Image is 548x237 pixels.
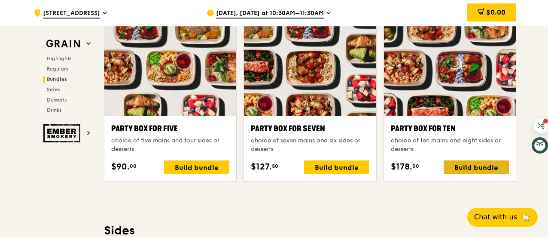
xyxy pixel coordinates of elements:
div: choice of seven mains and six sides or desserts [251,136,369,154]
div: choice of five mains and four sides or desserts [111,136,229,154]
span: Drinks [47,107,61,113]
div: Party Box for Five [111,123,229,135]
span: Sides [47,86,60,92]
div: Party Box for Seven [251,123,369,135]
img: Grain web logo [43,36,83,52]
span: 🦙 [521,212,531,222]
img: Ember Smokery web logo [43,124,83,142]
div: Build bundle [444,160,509,174]
span: [DATE], [DATE] at 10:30AM–11:30AM [216,9,324,18]
span: 00 [412,163,419,169]
span: Regulars [47,66,68,72]
span: $127. [251,160,272,173]
span: Bundles [47,76,67,82]
div: Build bundle [164,160,229,174]
div: Build bundle [304,160,369,174]
span: $90. [111,160,130,173]
span: $0.00 [486,8,505,16]
div: Party Box for Ten [391,123,509,135]
button: Chat with us🦙 [467,208,538,227]
span: Chat with us [474,212,517,222]
span: 50 [272,163,278,169]
span: Desserts [47,97,67,103]
div: choice of ten mains and eight sides or desserts [391,136,509,154]
span: $178. [391,160,412,173]
span: [STREET_ADDRESS] [43,9,100,18]
span: Highlights [47,55,71,62]
span: 00 [130,163,137,169]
